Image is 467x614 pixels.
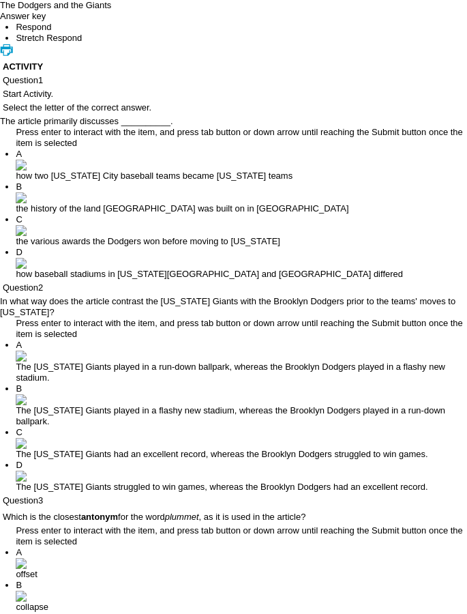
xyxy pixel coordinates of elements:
[16,225,27,236] img: C.gif
[16,547,22,557] span: A
[16,427,467,460] li: The [US_STATE] Giants had an excellent record, whereas the Brooklyn Dodgers struggled to win games.
[38,282,43,293] span: 2
[16,192,27,203] img: B.gif
[3,102,464,113] p: Select the letter of the correct answer.
[81,512,118,522] strong: antonym
[38,495,43,506] span: 3
[16,247,467,280] li: how baseball stadiums in [US_STATE][GEOGRAPHIC_DATA] and [GEOGRAPHIC_DATA] differed
[16,427,22,437] span: C
[16,214,467,247] li: the various awards the Dodgers won before moving to [US_STATE]
[165,512,199,522] em: plummet
[16,525,462,546] span: Press enter to interact with the item, and press tab button or down arrow until reaching the Subm...
[16,160,27,171] img: A_filled.gif
[16,149,22,159] span: A
[16,181,22,192] span: B
[16,127,462,148] span: Press enter to interact with the item, and press tab button or down arrow until reaching the Subm...
[3,282,464,293] p: Question
[16,181,467,214] li: the history of the land [GEOGRAPHIC_DATA] was built on in [GEOGRAPHIC_DATA]
[16,547,467,580] li: offset
[16,214,22,224] span: C
[3,75,464,86] p: Question
[16,591,27,602] img: B.gif
[16,318,462,339] span: Press enter to interact with the item, and press tab button or down arrow until reaching the Subm...
[38,75,43,85] span: 1
[16,351,27,362] img: A.gif
[3,495,464,506] p: Question
[16,558,27,569] img: A.gif
[16,340,467,383] li: The [US_STATE] Giants played in a run-down ballpark, whereas the Brooklyn Dodgers played in a fla...
[16,247,22,257] span: D
[16,460,467,493] li: The [US_STATE] Giants struggled to win games, whereas the Brooklyn Dodgers had an excellent record.
[3,89,53,99] span: Start Activity.
[16,471,27,482] img: D_filled.gif
[16,580,467,613] li: collapse
[3,61,464,72] h3: ACTIVITY
[16,394,27,405] img: B.gif
[16,149,467,181] li: how two [US_STATE] City baseball teams became [US_STATE] teams
[16,383,467,427] li: The [US_STATE] Giants played in a flashy new stadium, whereas the Brooklyn Dodgers played in a ru...
[16,383,22,394] span: B
[16,460,22,470] span: D
[16,438,27,449] img: C.gif
[3,512,464,523] p: Which is the closest for the word , as it is used in the article?
[16,340,22,350] span: A
[16,258,27,269] img: D.gif
[16,22,467,33] li: This is the Respond Tab
[16,580,22,590] span: B
[16,33,467,44] li: This is the Stretch Respond Tab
